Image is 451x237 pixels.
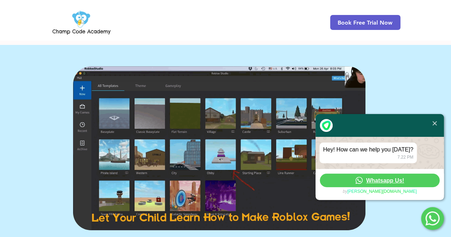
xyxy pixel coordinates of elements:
[338,19,393,26] span: Book Free Trial Now
[366,177,404,184] span: Whatsapp Us!
[432,121,437,125] img: icon-close.png
[320,119,333,132] img: edna-logo.svg
[73,66,365,230] img: Champ Code Academy Roblox Video
[320,174,440,187] a: Whatsapp Us!
[330,15,400,30] a: Book Free Trial Now
[316,189,444,195] div: by
[347,189,417,195] a: [PERSON_NAME][DOMAIN_NAME]
[323,155,413,160] div: 7.22 PM
[51,9,112,36] img: Champ Code Academy Logo PNG.png
[323,146,413,153] div: Hey! How can we help you [DATE]?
